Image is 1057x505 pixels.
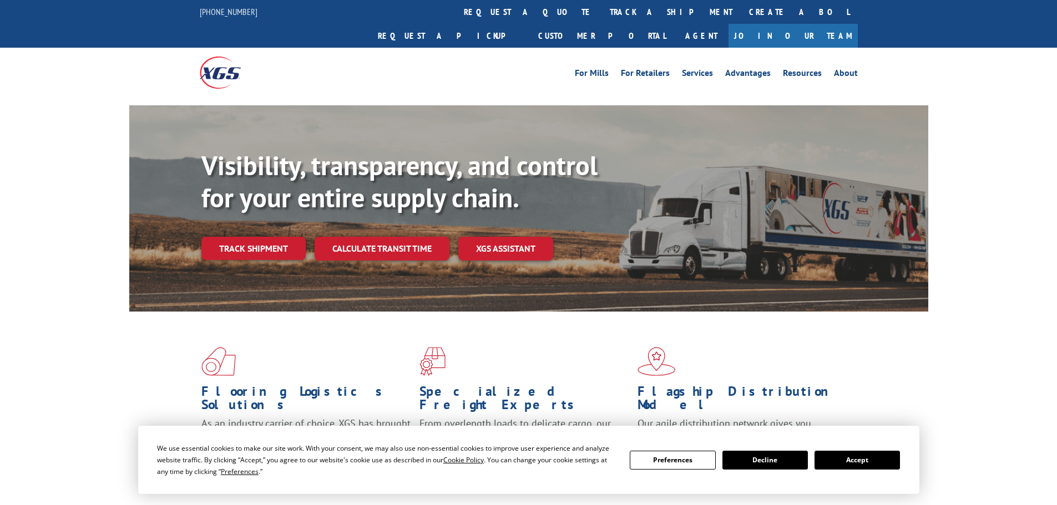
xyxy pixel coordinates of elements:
[157,442,616,477] div: We use essential cookies to make our site work. With your consent, we may also use non-essential ...
[419,385,629,417] h1: Specialized Freight Experts
[221,467,259,476] span: Preferences
[621,69,670,81] a: For Retailers
[638,347,676,376] img: xgs-icon-flagship-distribution-model-red
[201,347,236,376] img: xgs-icon-total-supply-chain-intelligence-red
[200,6,257,17] a: [PHONE_NUMBER]
[674,24,729,48] a: Agent
[783,69,822,81] a: Resources
[458,237,553,261] a: XGS ASSISTANT
[638,417,842,443] span: Our agile distribution network gives you nationwide inventory management on demand.
[729,24,858,48] a: Join Our Team
[815,451,900,470] button: Accept
[722,451,808,470] button: Decline
[638,385,847,417] h1: Flagship Distribution Model
[419,347,446,376] img: xgs-icon-focused-on-flooring-red
[201,417,411,456] span: As an industry carrier of choice, XGS has brought innovation and dedication to flooring logistics...
[201,148,598,215] b: Visibility, transparency, and control for your entire supply chain.
[315,237,449,261] a: Calculate transit time
[575,69,609,81] a: For Mills
[834,69,858,81] a: About
[682,69,713,81] a: Services
[201,237,306,260] a: Track shipment
[443,455,484,465] span: Cookie Policy
[201,385,411,417] h1: Flooring Logistics Solutions
[370,24,530,48] a: Request a pickup
[530,24,674,48] a: Customer Portal
[630,451,715,470] button: Preferences
[725,69,771,81] a: Advantages
[419,417,629,466] p: From overlength loads to delicate cargo, our experienced staff knows the best way to move your fr...
[138,426,919,494] div: Cookie Consent Prompt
